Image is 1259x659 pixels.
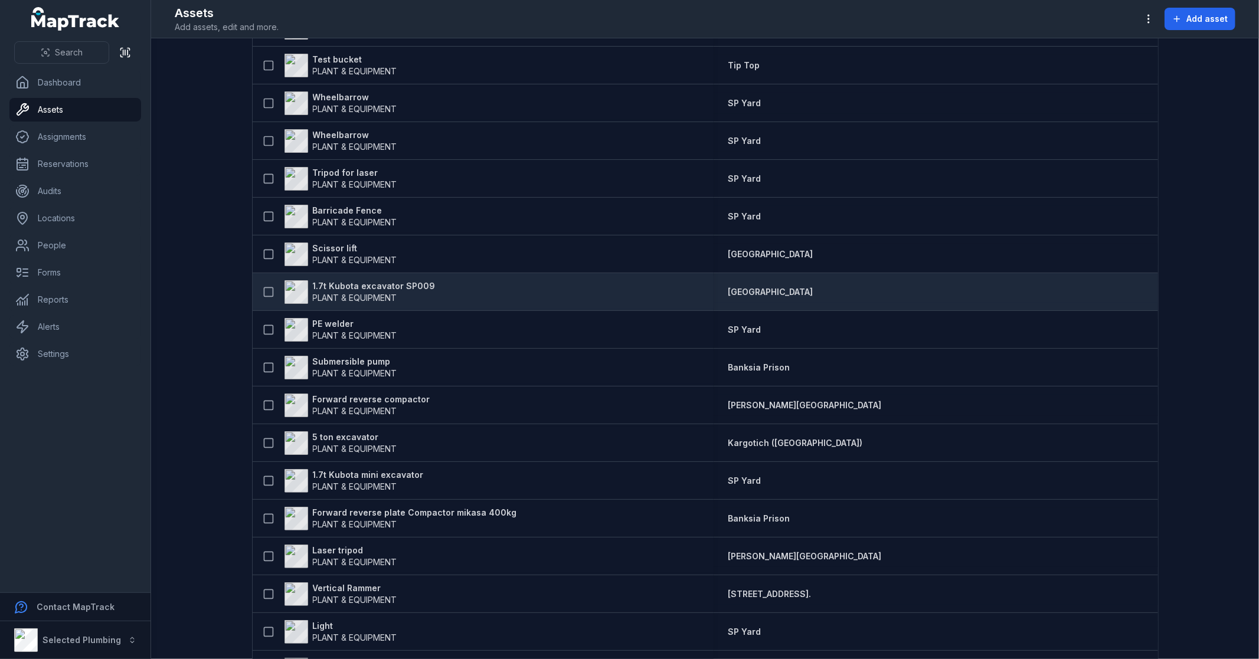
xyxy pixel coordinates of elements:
a: 1.7t Kubota mini excavatorPLANT & EQUIPMENT [284,469,424,493]
a: [PERSON_NAME][GEOGRAPHIC_DATA] [728,399,881,411]
span: PLANT & EQUIPMENT [313,444,397,454]
strong: Submersible pump [313,356,397,368]
strong: 1.7t Kubota excavator SP009 [313,280,436,292]
span: PLANT & EQUIPMENT [313,142,397,152]
strong: Contact MapTrack [37,602,115,612]
span: SP Yard [728,476,761,486]
a: SP Yard [728,97,761,109]
strong: Scissor lift [313,242,397,254]
a: Forward reverse compactorPLANT & EQUIPMENT [284,394,430,417]
a: Scissor liftPLANT & EQUIPMENT [284,242,397,266]
a: SP Yard [728,324,761,336]
span: PLANT & EQUIPMENT [313,66,397,76]
a: Assignments [9,125,141,149]
a: Vertical RammerPLANT & EQUIPMENT [284,582,397,606]
a: Tripod for laserPLANT & EQUIPMENT [284,167,397,191]
a: SP Yard [728,211,761,222]
span: PLANT & EQUIPMENT [313,255,397,265]
span: PLANT & EQUIPMENT [313,330,397,340]
a: [PERSON_NAME][GEOGRAPHIC_DATA] [728,550,881,562]
span: [STREET_ADDRESS]. [728,589,811,599]
span: [GEOGRAPHIC_DATA] [728,287,813,297]
a: Reports [9,288,141,312]
a: Barricade FencePLANT & EQUIPMENT [284,205,397,228]
span: PLANT & EQUIPMENT [313,179,397,189]
span: PLANT & EQUIPMENT [313,217,397,227]
span: Banksia Prison [728,513,790,523]
span: SP Yard [728,98,761,108]
strong: Laser tripod [313,545,397,556]
a: SP Yard [728,135,761,147]
span: [PERSON_NAME][GEOGRAPHIC_DATA] [728,551,881,561]
strong: Vertical Rammer [313,582,397,594]
a: Banksia Prison [728,362,790,373]
a: LightPLANT & EQUIPMENT [284,620,397,644]
strong: Selected Plumbing [42,635,121,645]
button: Add asset [1165,8,1235,30]
span: SP Yard [728,324,761,335]
span: PLANT & EQUIPMENT [313,293,397,303]
span: PLANT & EQUIPMENT [313,406,397,416]
span: PLANT & EQUIPMENT [313,104,397,114]
a: [GEOGRAPHIC_DATA] [728,248,813,260]
strong: Tripod for laser [313,167,397,179]
span: PLANT & EQUIPMENT [313,368,397,378]
a: Settings [9,342,141,366]
a: Test bucketPLANT & EQUIPMENT [284,54,397,77]
strong: PE welder [313,318,397,330]
a: Laser tripodPLANT & EQUIPMENT [284,545,397,568]
a: SP Yard [728,173,761,185]
span: Banksia Prison [728,362,790,372]
span: PLANT & EQUIPMENT [313,632,397,642]
span: Add assets, edit and more. [175,21,279,33]
span: Kargotich ([GEOGRAPHIC_DATA]) [728,438,862,448]
strong: 1.7t Kubota mini excavator [313,469,424,481]
span: PLANT & EQUIPMENT [313,481,397,491]
span: PLANT & EQUIPMENT [313,595,397,605]
h2: Assets [175,5,279,21]
a: Banksia Prison [728,513,790,524]
strong: 5 ton excavator [313,431,397,443]
span: Search [55,47,83,58]
a: Submersible pumpPLANT & EQUIPMENT [284,356,397,379]
a: WheelbarrowPLANT & EQUIPMENT [284,91,397,115]
strong: Test bucket [313,54,397,65]
a: WheelbarrowPLANT & EQUIPMENT [284,129,397,153]
a: PE welderPLANT & EQUIPMENT [284,318,397,342]
a: Forward reverse plate Compactor mikasa 400kgPLANT & EQUIPMENT [284,507,517,530]
a: SP Yard [728,626,761,638]
span: SP Yard [728,173,761,183]
strong: Forward reverse compactor [313,394,430,405]
strong: Forward reverse plate Compactor mikasa 400kg [313,507,517,519]
strong: Wheelbarrow [313,129,397,141]
a: Reservations [9,152,141,176]
span: PLANT & EQUIPMENT [313,519,397,529]
strong: Wheelbarrow [313,91,397,103]
span: Add asset [1186,13,1228,25]
strong: Barricade Fence [313,205,397,217]
strong: Light [313,620,397,632]
a: Locations [9,206,141,230]
a: SP Yard [728,475,761,487]
a: People [9,234,141,257]
span: Tip Top [728,60,760,70]
span: SP Yard [728,627,761,637]
a: 5 ton excavatorPLANT & EQUIPMENT [284,431,397,455]
a: Forms [9,261,141,284]
a: Kargotich ([GEOGRAPHIC_DATA]) [728,437,862,449]
a: [STREET_ADDRESS]. [728,588,811,600]
a: Assets [9,98,141,122]
a: Tip Top [728,60,760,71]
span: PLANT & EQUIPMENT [313,557,397,567]
span: [GEOGRAPHIC_DATA] [728,249,813,259]
span: SP Yard [728,136,761,146]
a: 1.7t Kubota excavator SP009PLANT & EQUIPMENT [284,280,436,304]
a: [GEOGRAPHIC_DATA] [728,286,813,298]
a: Audits [9,179,141,203]
span: [PERSON_NAME][GEOGRAPHIC_DATA] [728,400,881,410]
a: MapTrack [31,7,120,31]
span: SP Yard [728,211,761,221]
a: Alerts [9,315,141,339]
button: Search [14,41,109,64]
a: Dashboard [9,71,141,94]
